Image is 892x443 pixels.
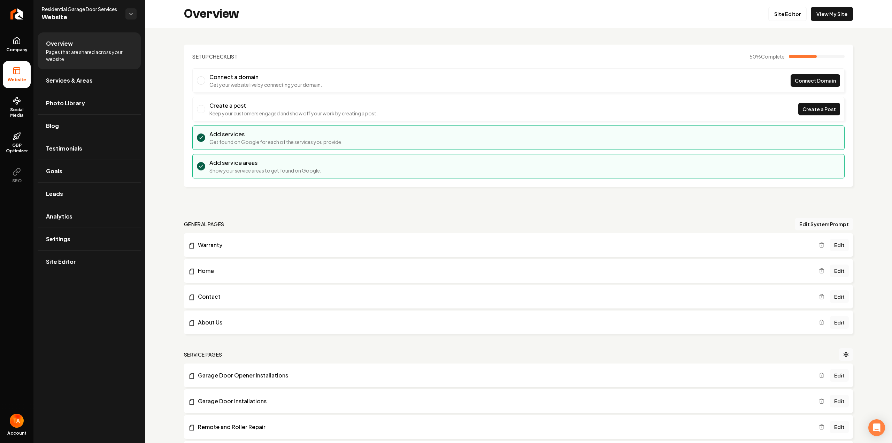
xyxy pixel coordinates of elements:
a: Warranty [188,241,819,249]
button: Edit System Prompt [795,218,853,230]
span: Analytics [46,212,72,221]
a: Home [188,267,819,275]
span: GBP Optimizer [3,143,31,154]
span: Website [42,13,120,22]
h3: Add services [209,130,343,138]
span: 50 % [749,53,785,60]
h2: Overview [184,7,239,21]
a: Goals [38,160,141,182]
span: Services & Areas [46,76,93,85]
a: Connect Domain [791,74,840,87]
span: SEO [9,178,24,184]
a: Edit [830,265,849,277]
a: Edit [830,395,849,407]
a: Social Media [3,91,31,124]
a: Analytics [38,205,141,228]
button: Open user button [10,414,24,428]
h2: general pages [184,221,224,228]
a: Create a Post [798,103,840,115]
a: Settings [38,228,141,250]
a: Photo Library [38,92,141,114]
a: Leads [38,183,141,205]
span: Social Media [3,107,31,118]
button: SEO [3,162,31,189]
span: Residential Garage Door Services [42,6,120,13]
span: Connect Domain [795,77,836,84]
img: Ted Anderson [10,414,24,428]
span: Overview [46,39,73,48]
h3: Connect a domain [209,73,322,81]
h2: Service Pages [184,351,222,358]
a: Services & Areas [38,69,141,92]
p: Keep your customers engaged and show off your work by creating a post. [209,110,378,117]
span: Testimonials [46,144,82,153]
span: Pages that are shared across your website. [46,48,132,62]
a: Garage Door Installations [188,397,819,405]
p: Show your service areas to get found on Google. [209,167,321,174]
a: Site Editor [38,251,141,273]
a: Remote and Roller Repair [188,423,819,431]
span: Company [3,47,30,53]
span: Photo Library [46,99,85,107]
h3: Create a post [209,101,378,110]
span: Account [7,430,26,436]
a: Contact [188,292,819,301]
a: Edit [830,239,849,251]
span: Setup [192,53,209,60]
span: Goals [46,167,62,175]
span: Website [5,77,29,83]
span: Leads [46,190,63,198]
span: Settings [46,235,70,243]
span: Site Editor [46,258,76,266]
a: GBP Optimizer [3,127,31,159]
a: Company [3,31,31,58]
a: Edit [830,421,849,433]
a: Garage Door Opener Installations [188,371,819,380]
div: Open Intercom Messenger [868,419,885,436]
p: Get your website live by connecting your domain. [209,81,322,88]
h2: Checklist [192,53,238,60]
a: Edit [830,316,849,329]
img: Rebolt Logo [10,8,23,20]
a: Edit [830,290,849,303]
span: Complete [761,53,785,60]
a: Edit [830,369,849,382]
a: Site Editor [768,7,807,21]
h3: Add service areas [209,159,321,167]
a: Blog [38,115,141,137]
a: Testimonials [38,137,141,160]
a: About Us [188,318,819,327]
span: Create a Post [802,106,836,113]
p: Get found on Google for each of the services you provide. [209,138,343,145]
span: Blog [46,122,59,130]
a: View My Site [811,7,853,21]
